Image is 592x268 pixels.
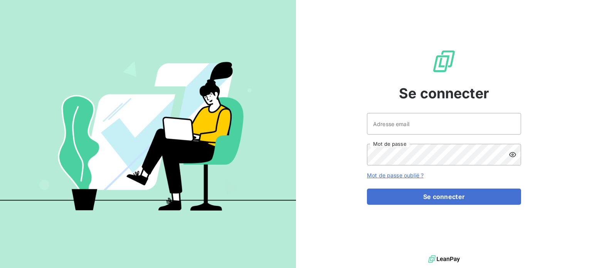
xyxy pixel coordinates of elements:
[432,49,456,74] img: Logo LeanPay
[399,83,489,104] span: Se connecter
[367,113,521,135] input: placeholder
[367,172,424,179] a: Mot de passe oublié ?
[367,189,521,205] button: Se connecter
[428,253,460,265] img: logo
